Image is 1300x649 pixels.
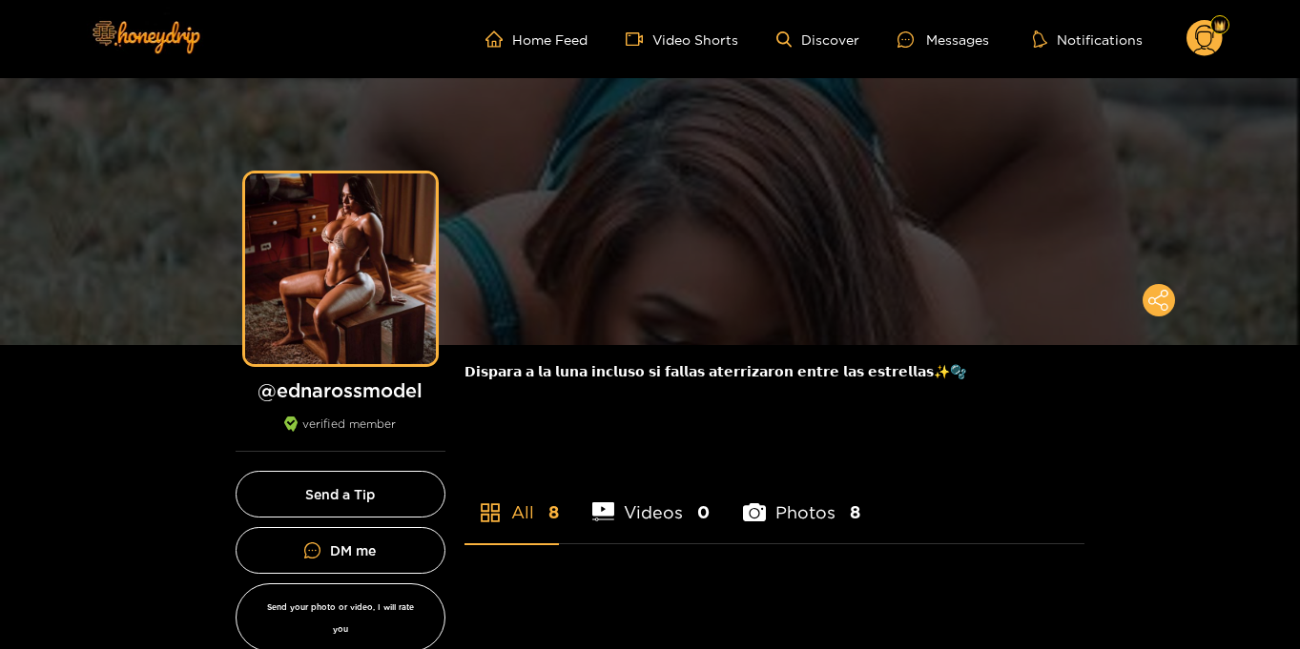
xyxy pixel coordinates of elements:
[485,30,588,48] a: Home Feed
[1214,20,1226,31] img: Fan Level
[743,457,860,543] li: Photos
[236,378,445,402] h1: @ ednarossmodel
[236,416,445,452] div: verified member
[592,457,711,543] li: Videos
[479,501,502,524] span: appstore
[626,30,652,48] span: video-camera
[464,457,559,543] li: All
[697,500,710,524] span: 0
[485,30,512,48] span: home
[464,345,1084,397] div: 𝗗𝗶𝘀𝗽𝗮𝗿𝗮 𝗮 𝗹𝗮 𝗹𝘂𝗻𝗮 𝗶𝗻𝗰𝗹𝘂𝘀𝗼 𝘀𝗶 𝗳𝗮𝗹𝗹𝗮𝘀 𝗮𝘁𝗲𝗿𝗿𝗶𝘇𝗮𝗿𝗼𝗻 𝗲𝗻𝘁𝗿𝗲 𝗹𝗮𝘀 𝗲𝘀𝘁𝗿𝗲𝗹𝗹𝗮𝘀✨🫧
[850,500,860,524] span: 8
[898,29,989,51] div: Messages
[548,500,559,524] span: 8
[236,471,445,517] button: Send a Tip
[776,31,859,48] a: Discover
[1027,30,1148,49] button: Notifications
[236,527,445,574] a: DM me
[626,30,738,48] a: Video Shorts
